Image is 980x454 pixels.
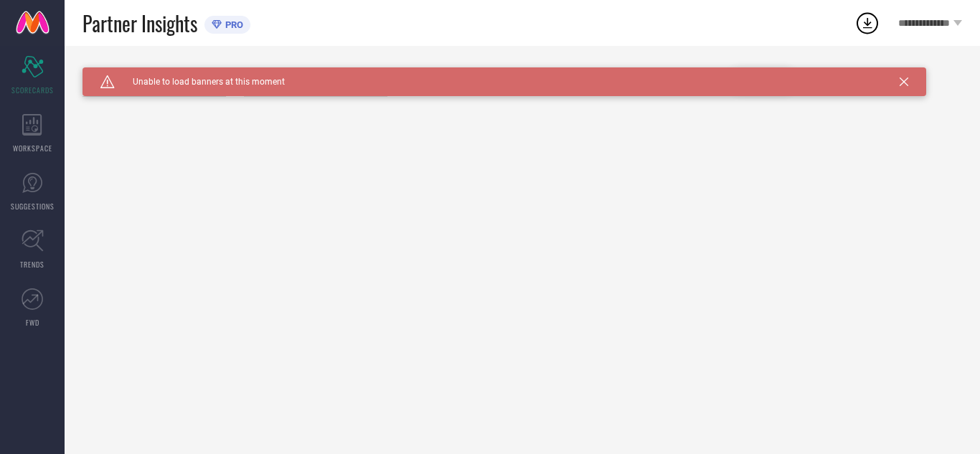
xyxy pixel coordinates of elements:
span: PRO [222,19,243,30]
span: TRENDS [20,259,44,270]
span: Partner Insights [83,9,197,38]
span: Unable to load banners at this moment [115,77,285,87]
span: WORKSPACE [13,143,52,153]
span: SCORECARDS [11,85,54,95]
div: Brand [83,67,226,77]
div: Open download list [854,10,880,36]
span: SUGGESTIONS [11,201,55,212]
span: FWD [26,317,39,328]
